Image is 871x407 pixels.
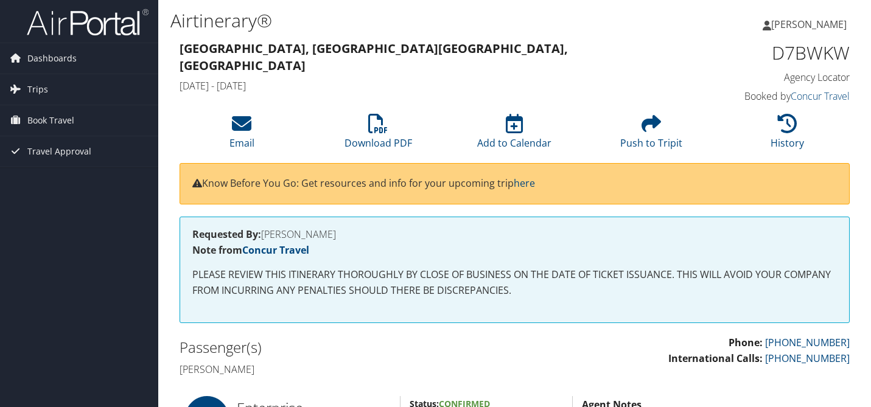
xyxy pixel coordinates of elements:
a: Concur Travel [242,243,309,257]
strong: Phone: [729,336,763,349]
h1: D7BWKW [696,40,850,66]
span: Dashboards [27,43,77,74]
a: [PHONE_NUMBER] [765,352,850,365]
a: History [771,120,804,150]
strong: International Calls: [668,352,763,365]
strong: [GEOGRAPHIC_DATA], [GEOGRAPHIC_DATA] [GEOGRAPHIC_DATA], [GEOGRAPHIC_DATA] [180,40,568,74]
h4: [PERSON_NAME] [192,229,837,239]
h4: [DATE] - [DATE] [180,79,677,92]
h4: Agency Locator [696,71,850,84]
a: [PHONE_NUMBER] [765,336,850,349]
a: Push to Tripit [620,120,682,150]
h4: [PERSON_NAME] [180,363,506,376]
span: Travel Approval [27,136,91,167]
h2: Passenger(s) [180,337,506,358]
strong: Note from [192,243,309,257]
h1: Airtinerary® [170,8,629,33]
span: Book Travel [27,105,74,136]
p: PLEASE REVIEW THIS ITINERARY THOROUGHLY BY CLOSE OF BUSINESS ON THE DATE OF TICKET ISSUANCE. THIS... [192,267,837,298]
a: here [514,176,535,190]
span: [PERSON_NAME] [771,18,847,31]
img: airportal-logo.png [27,8,149,37]
a: Add to Calendar [477,120,551,150]
p: Know Before You Go: Get resources and info for your upcoming trip [192,176,837,192]
span: Trips [27,74,48,105]
h4: Booked by [696,89,850,103]
a: [PERSON_NAME] [763,6,859,43]
strong: Requested By: [192,228,261,241]
a: Download PDF [345,120,412,150]
a: Email [229,120,254,150]
a: Concur Travel [791,89,850,103]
